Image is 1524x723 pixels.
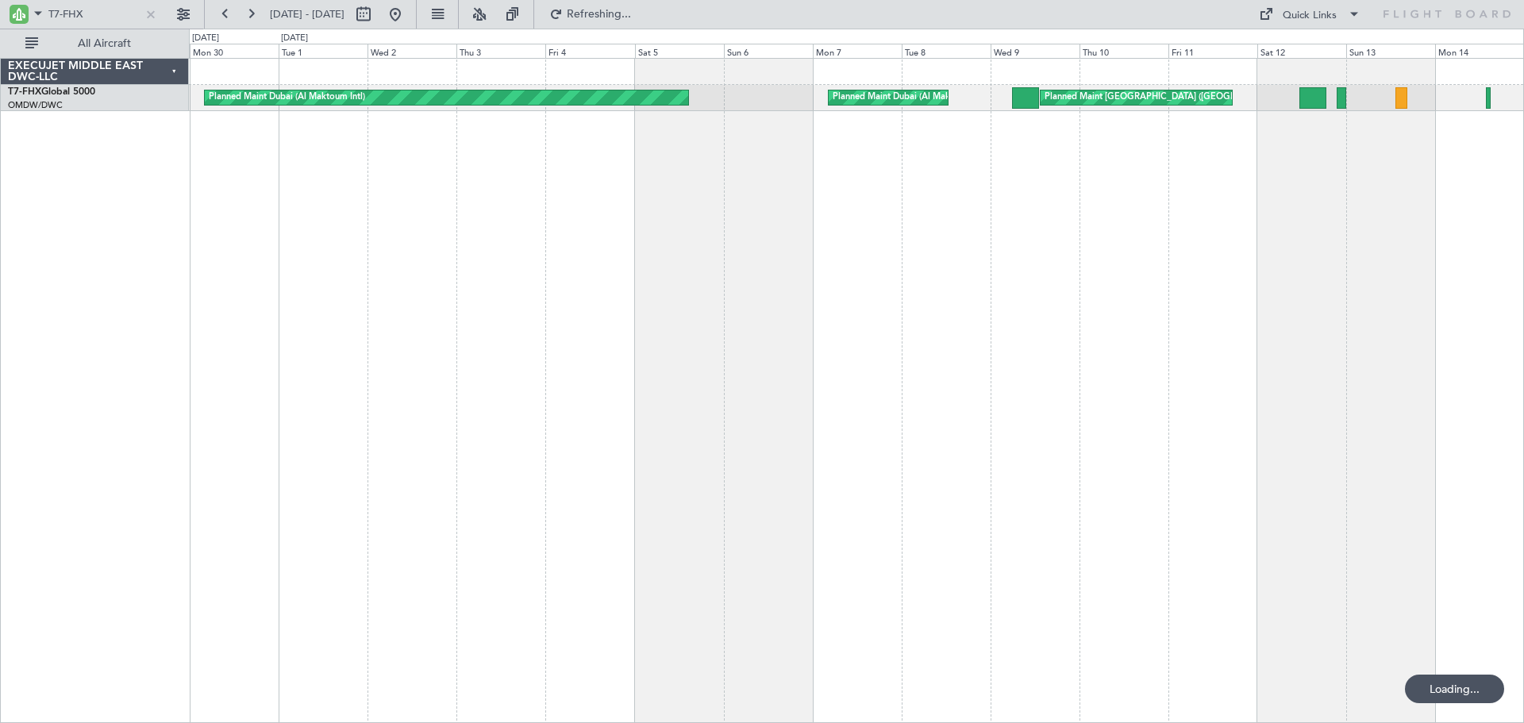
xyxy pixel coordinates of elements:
[1346,44,1435,58] div: Sun 13
[8,87,95,97] a: T7-FHXGlobal 5000
[566,9,633,20] span: Refreshing...
[281,32,308,45] div: [DATE]
[192,32,219,45] div: [DATE]
[190,44,279,58] div: Mon 30
[1251,2,1368,27] button: Quick Links
[1079,44,1168,58] div: Thu 10
[1168,44,1257,58] div: Fri 11
[545,44,634,58] div: Fri 4
[1045,86,1295,110] div: Planned Maint [GEOGRAPHIC_DATA] ([GEOGRAPHIC_DATA])
[902,44,991,58] div: Tue 8
[542,2,637,27] button: Refreshing...
[1435,44,1524,58] div: Mon 14
[1283,8,1337,24] div: Quick Links
[1257,44,1346,58] div: Sat 12
[635,44,724,58] div: Sat 5
[724,44,813,58] div: Sun 6
[48,2,140,26] input: A/C (Reg. or Type)
[279,44,368,58] div: Tue 1
[813,44,902,58] div: Mon 7
[991,44,1079,58] div: Wed 9
[8,99,63,111] a: OMDW/DWC
[833,86,989,110] div: Planned Maint Dubai (Al Maktoum Intl)
[456,44,545,58] div: Thu 3
[8,87,41,97] span: T7-FHX
[41,38,167,49] span: All Aircraft
[17,31,172,56] button: All Aircraft
[368,44,456,58] div: Wed 2
[1405,675,1504,703] div: Loading...
[209,86,365,110] div: Planned Maint Dubai (Al Maktoum Intl)
[270,7,344,21] span: [DATE] - [DATE]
